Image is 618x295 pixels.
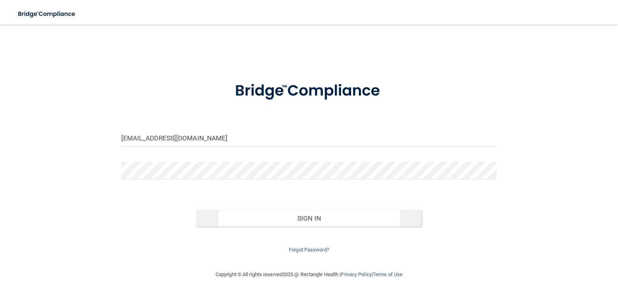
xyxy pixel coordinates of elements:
[219,71,399,111] img: bridge_compliance_login_screen.278c3ca4.svg
[168,262,450,287] div: Copyright © All rights reserved 2025 @ Rectangle Health | |
[196,210,422,227] button: Sign In
[341,271,371,277] a: Privacy Policy
[121,130,497,147] input: Email
[373,271,402,277] a: Terms of Use
[289,247,329,253] a: Forgot Password?
[484,240,609,271] iframe: Drift Widget Chat Controller
[12,6,83,22] img: bridge_compliance_login_screen.278c3ca4.svg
